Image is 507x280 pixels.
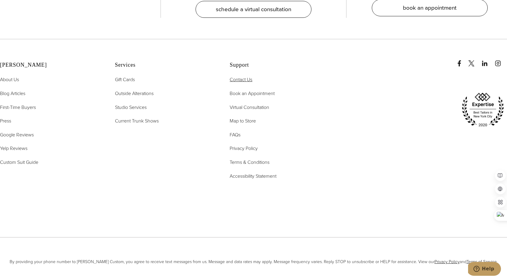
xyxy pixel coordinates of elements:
a: Privacy Policy [435,259,460,265]
a: Gift Cards [115,76,135,84]
a: Contact Us [230,76,252,84]
nav: Support Footer Nav [230,76,330,180]
a: Current Trunk Shows [115,117,159,125]
span: FAQs [230,131,241,138]
a: instagram [495,54,507,66]
a: FAQs [230,131,241,139]
a: Accessibility Statement [230,172,276,180]
span: Accessibility Statement [230,173,276,180]
a: x/twitter [468,54,480,66]
h2: Services [115,62,215,68]
span: Studio Services [115,104,147,111]
a: Terms & Conditions [230,158,269,166]
a: Privacy Policy [230,145,258,152]
h2: Support [230,62,330,68]
span: Privacy Policy [230,145,258,152]
span: Map to Store [230,117,256,124]
a: linkedin [482,54,494,66]
span: Gift Cards [115,76,135,83]
a: schedule a virtual consultation [196,1,311,18]
a: Map to Store [230,117,256,125]
span: schedule a virtual consultation [216,5,291,14]
a: Virtual Consultation [230,103,269,111]
a: Terms of Service [467,259,497,265]
iframe: Opens a widget where you can chat to one of our agents [468,262,501,277]
img: expertise, best tailors in new york city 2020 [459,91,507,129]
span: Virtual Consultation [230,104,269,111]
a: Studio Services [115,103,147,111]
a: Facebook [456,54,467,66]
span: book an appointment [403,3,457,12]
nav: Services Footer Nav [115,76,215,125]
a: Book an Appointment [230,90,275,97]
span: Current Trunk Shows [115,117,159,124]
span: Terms & Conditions [230,159,269,166]
span: Contact Us [230,76,252,83]
a: Outside Alterations [115,90,154,97]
